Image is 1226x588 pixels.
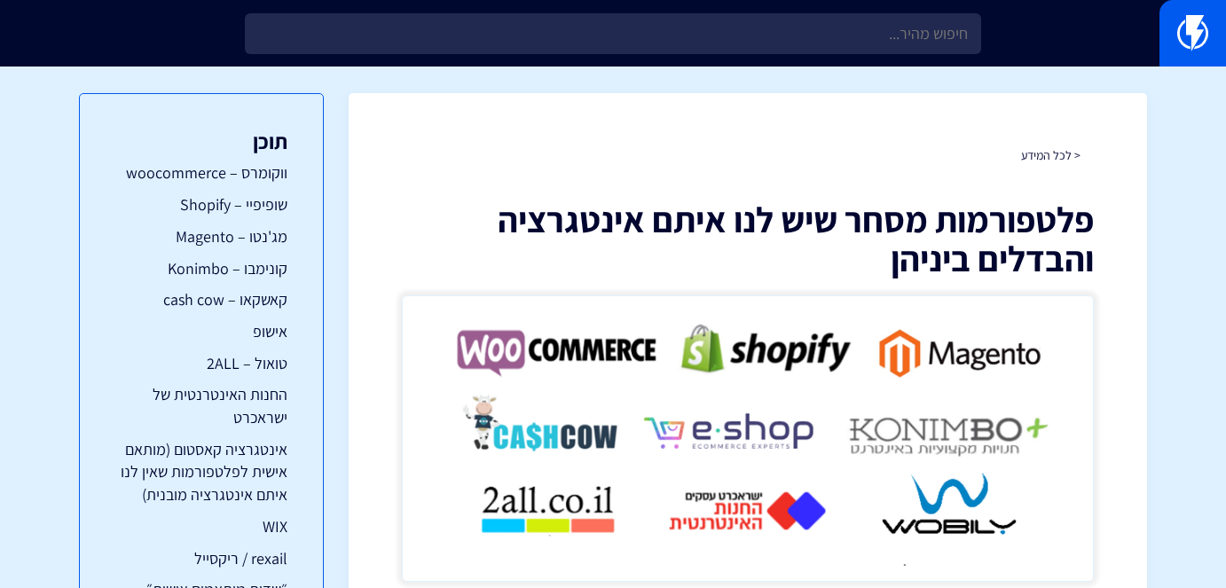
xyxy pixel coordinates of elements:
[115,352,287,375] a: טואול – 2ALL
[115,225,287,248] a: מג'נטו – Magento
[115,320,287,343] a: אישופ
[115,193,287,216] a: שופיפיי – Shopify
[115,438,287,506] a: אינטגרציה קאסטום (מותאם אישית לפלטפורמות שאין לנו איתם אינטגרציה מובנית)
[245,13,980,54] input: חיפוש מהיר...
[115,161,287,184] a: ווקומרס – woocommerce
[402,200,1094,278] h1: פלטפורמות מסחר שיש לנו איתם אינטגרציה והבדלים ביניהן
[115,515,287,538] a: WIX
[115,129,287,153] h3: תוכן
[1021,147,1081,163] a: < לכל המידע
[115,547,287,570] a: rexail / ריקסייל
[115,257,287,280] a: קונימבו – Konimbo
[115,288,287,311] a: קאשקאו – cash cow
[115,383,287,428] a: החנות האינטרנטית של ישראכרט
